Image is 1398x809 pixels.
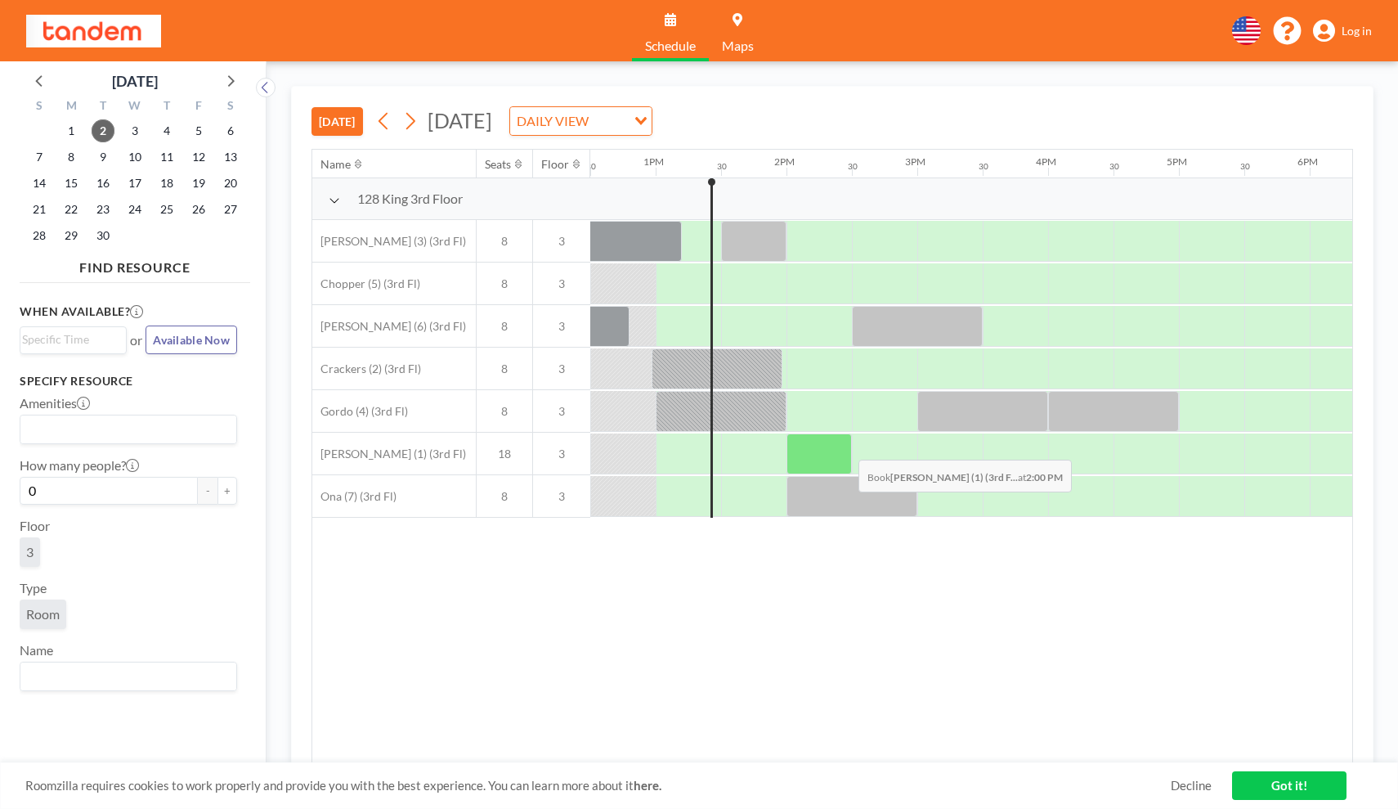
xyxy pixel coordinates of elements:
span: Maps [722,39,754,52]
div: M [56,97,87,118]
div: 30 [848,161,858,172]
span: 8 [477,362,532,376]
span: Saturday, September 13, 2025 [219,146,242,169]
button: - [198,477,217,505]
span: [PERSON_NAME] (1) (3rd Fl) [312,447,466,461]
div: 6PM [1297,155,1318,168]
span: Chopper (5) (3rd Fl) [312,276,420,291]
label: Floor [20,518,50,534]
span: Book at [858,460,1072,492]
span: Thursday, September 4, 2025 [155,119,178,142]
span: Gordo (4) (3rd Fl) [312,404,408,419]
a: Log in [1313,20,1372,43]
img: organization-logo [26,15,161,47]
span: Monday, September 15, 2025 [60,172,83,195]
div: 2PM [774,155,795,168]
span: 8 [477,404,532,419]
span: [DATE] [428,108,492,133]
span: Friday, September 26, 2025 [187,198,210,221]
span: Tuesday, September 23, 2025 [92,198,114,221]
span: Room [26,606,60,622]
input: Search for option [22,666,227,687]
input: Search for option [594,110,625,132]
div: Name [320,157,351,172]
span: Log in [1342,24,1372,38]
span: Wednesday, September 24, 2025 [123,198,146,221]
span: Thursday, September 25, 2025 [155,198,178,221]
div: Search for option [20,663,236,690]
span: Friday, September 12, 2025 [187,146,210,169]
span: 8 [477,234,532,249]
span: 3 [533,319,590,334]
span: Monday, September 1, 2025 [60,119,83,142]
span: 3 [533,276,590,291]
div: W [119,97,151,118]
div: 30 [586,161,596,172]
span: DAILY VIEW [513,110,592,132]
div: Floor [541,157,569,172]
span: 3 [533,489,590,504]
span: Tuesday, September 16, 2025 [92,172,114,195]
div: S [214,97,246,118]
b: 2:00 PM [1026,471,1063,483]
label: How many people? [20,457,139,474]
span: Wednesday, September 10, 2025 [123,146,146,169]
span: 3 [533,362,590,376]
span: Friday, September 19, 2025 [187,172,210,195]
button: + [217,477,237,505]
span: Thursday, September 18, 2025 [155,172,178,195]
input: Search for option [22,330,117,348]
div: 3PM [905,155,925,168]
div: Search for option [20,327,126,352]
span: 8 [477,489,532,504]
span: 3 [533,447,590,461]
span: [PERSON_NAME] (3) (3rd Fl) [312,234,466,249]
span: Thursday, September 11, 2025 [155,146,178,169]
span: Wednesday, September 3, 2025 [123,119,146,142]
span: Sunday, September 7, 2025 [28,146,51,169]
span: 8 [477,319,532,334]
span: 8 [477,276,532,291]
span: Roomzilla requires cookies to work properly and provide you with the best experience. You can lea... [25,778,1171,793]
span: 3 [533,234,590,249]
div: S [24,97,56,118]
div: 1PM [643,155,664,168]
div: F [182,97,214,118]
button: [DATE] [311,107,363,136]
div: 5PM [1167,155,1187,168]
div: T [150,97,182,118]
button: Available Now [146,326,237,354]
span: Available Now [153,333,230,347]
span: Monday, September 29, 2025 [60,224,83,247]
span: Saturday, September 20, 2025 [219,172,242,195]
span: Saturday, September 6, 2025 [219,119,242,142]
span: Ona (7) (3rd Fl) [312,489,397,504]
div: Seats [485,157,511,172]
a: here. [634,778,661,793]
span: Friday, September 5, 2025 [187,119,210,142]
span: Monday, September 22, 2025 [60,198,83,221]
div: 4PM [1036,155,1056,168]
span: Crackers (2) (3rd Fl) [312,362,421,376]
h3: Specify resource [20,374,237,389]
div: 30 [717,161,727,172]
span: 3 [26,544,34,560]
div: 30 [1240,161,1250,172]
span: Tuesday, September 30, 2025 [92,224,114,247]
div: Search for option [20,416,236,443]
b: [PERSON_NAME] (1) (3rd F... [890,471,1018,483]
a: Got it! [1232,771,1346,800]
span: 18 [477,447,532,461]
span: Sunday, September 14, 2025 [28,172,51,195]
div: Search for option [510,107,652,135]
h4: FIND RESOURCE [20,253,250,276]
div: 30 [1109,161,1119,172]
span: [PERSON_NAME] (6) (3rd Fl) [312,319,466,334]
span: 3 [533,404,590,419]
span: Sunday, September 21, 2025 [28,198,51,221]
label: Amenities [20,395,90,411]
span: Monday, September 8, 2025 [60,146,83,169]
span: 128 King 3rd Floor [357,191,463,207]
label: Type [20,580,47,596]
span: Sunday, September 28, 2025 [28,224,51,247]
